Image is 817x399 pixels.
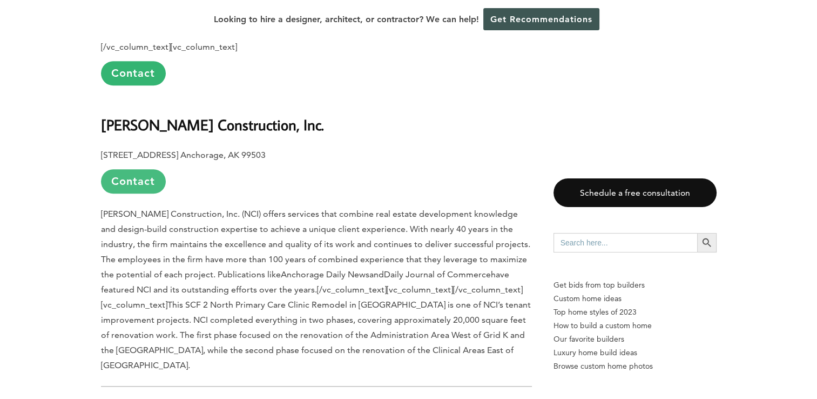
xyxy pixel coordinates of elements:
[553,346,717,360] a: Luxury home build ideas
[553,319,717,332] a: How to build a custom home
[369,269,384,280] span: and
[483,8,599,30] a: Get Recommendations
[101,169,166,194] a: Contact
[553,305,717,319] a: Top home styles of 2023
[101,39,532,85] p: [/vc_column_text][vc_column_text]
[553,292,717,305] a: Custom home ideas
[101,61,166,85] a: Contact
[553,278,717,292] p: Get bids from top builders
[701,237,713,249] svg: Search
[101,300,531,370] span: This SCF 2 North Primary Care Clinic Remodel in [GEOGRAPHIC_DATA] is one of NCI’s tenant improvem...
[610,322,804,386] iframe: Drift Widget Chat Controller
[101,207,532,373] p: [/vc_column_text][vc_column_text][/vc_column_text][vc_column_text]
[553,233,697,252] input: Search here...
[101,209,530,280] span: [PERSON_NAME] Construction, Inc. (NCI) offers services that combine real estate development knowl...
[101,150,266,160] b: [STREET_ADDRESS] Anchorage, AK 99503
[101,115,324,134] b: [PERSON_NAME] Construction, Inc.
[553,332,717,346] a: Our favorite builders
[281,269,369,280] span: Anchorage Daily News
[553,178,717,207] a: Schedule a free consultation
[553,360,717,373] a: Browse custom home photos
[384,269,491,280] span: Daily Journal of Commerce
